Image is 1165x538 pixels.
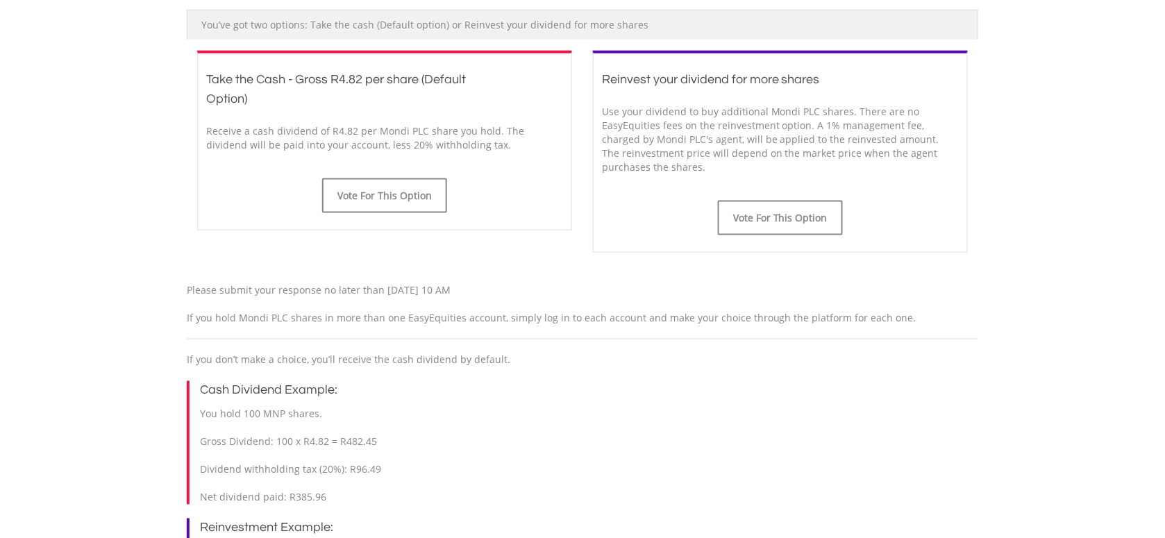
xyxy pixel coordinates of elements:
span: Take the Cash - Gross R4.82 per share (Default Option) [206,73,466,106]
span: Reinvest your dividend for more shares [602,73,820,86]
span: Use your dividend to buy additional Mondi PLC shares. There are no EasyEquities fees on the reinv... [602,105,939,174]
h3: Cash Dividend Example: [200,381,978,401]
span: You hold 100 MNP shares. Gross Dividend: 100 x R4.82 = R482.45 Dividend withholding tax (20%): R9... [200,407,381,504]
button: Vote For This Option [718,201,843,235]
h3: Reinvestment Example: [200,519,978,538]
span: Receive a cash dividend of R4.82 per Mondi PLC share you hold. The dividend will be paid into you... [206,124,524,151]
span: You’ve got two options: Take the cash (Default option) or Reinvest your dividend for more shares [201,18,648,31]
p: If you don’t make a choice, you’ll receive the cash dividend by default. [187,353,978,367]
span: Please submit your response no later than [DATE] 10 AM If you hold Mondi PLC shares in more than ... [187,283,916,324]
button: Vote For This Option [322,178,447,213]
